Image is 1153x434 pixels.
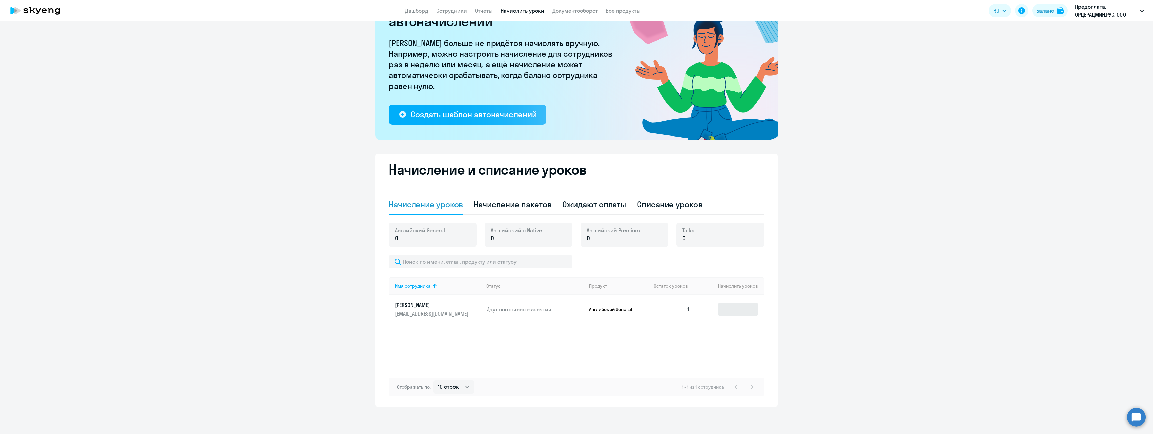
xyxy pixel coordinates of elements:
span: Отображать по: [397,384,431,390]
div: Продукт [589,283,649,289]
button: Предоплата, ОРДЕРАДМИН.РУС, ООО [1072,3,1147,19]
span: RU [993,7,999,15]
input: Поиск по имени, email, продукту или статусу [389,255,572,268]
p: [PERSON_NAME] [395,301,470,309]
p: Английский General [589,306,639,312]
span: Остаток уроков [654,283,688,289]
div: Ожидают оплаты [562,199,626,210]
a: Сотрудники [436,7,467,14]
span: Talks [682,227,694,234]
span: 0 [395,234,398,243]
div: Создать шаблон автоначислений [411,109,536,120]
span: Английский с Native [491,227,542,234]
div: Имя сотрудника [395,283,431,289]
div: Статус [486,283,584,289]
a: Дашборд [405,7,428,14]
a: Отчеты [475,7,493,14]
span: Английский Premium [587,227,640,234]
button: Создать шаблон автоначислений [389,105,546,125]
button: Балансbalance [1032,4,1068,17]
div: Списание уроков [637,199,703,210]
td: 1 [648,295,695,323]
span: 0 [587,234,590,243]
div: Имя сотрудника [395,283,481,289]
span: 0 [491,234,494,243]
p: Предоплата, ОРДЕРАДМИН.РУС, ООО [1075,3,1137,19]
img: balance [1057,7,1064,14]
a: [PERSON_NAME][EMAIL_ADDRESS][DOMAIN_NAME] [395,301,481,317]
p: [PERSON_NAME] больше не придётся начислять вручную. Например, можно настроить начисление для сотр... [389,38,617,91]
a: Все продукты [606,7,641,14]
div: Начисление пакетов [474,199,551,210]
h2: Начисление и списание уроков [389,162,764,178]
span: 0 [682,234,686,243]
span: 1 - 1 из 1 сотрудника [682,384,724,390]
p: [EMAIL_ADDRESS][DOMAIN_NAME] [395,310,470,317]
a: Начислить уроки [501,7,544,14]
p: Идут постоянные занятия [486,306,584,313]
th: Начислить уроков [695,277,764,295]
button: RU [989,4,1011,17]
div: Статус [486,283,501,289]
div: Продукт [589,283,607,289]
span: Английский General [395,227,445,234]
div: Начисление уроков [389,199,463,210]
div: Баланс [1036,7,1054,15]
a: Документооборот [552,7,598,14]
div: Остаток уроков [654,283,695,289]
